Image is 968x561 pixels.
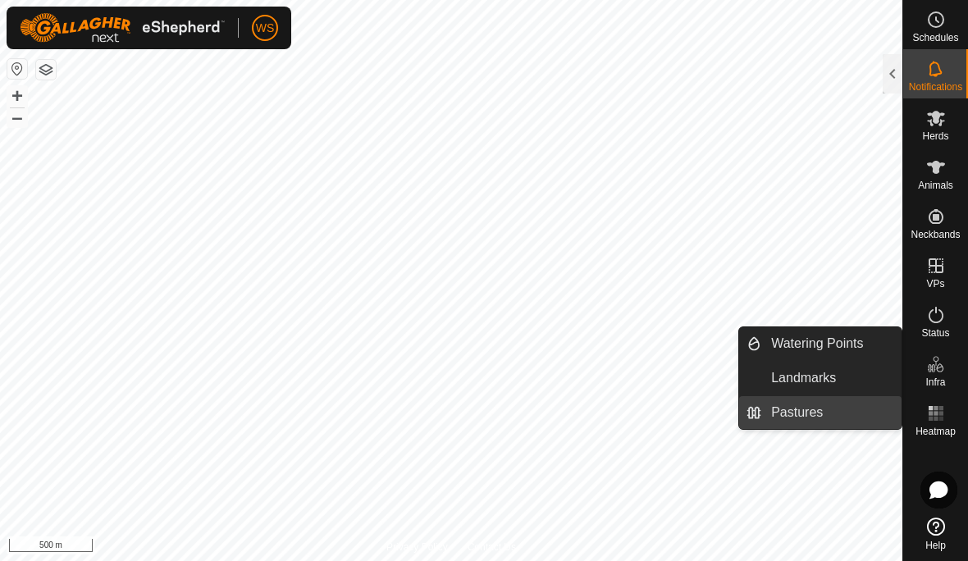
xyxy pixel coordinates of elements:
a: Landmarks [761,362,902,395]
span: Notifications [909,82,962,92]
span: Animals [918,180,953,190]
span: Heatmap [915,426,956,436]
span: Herds [922,131,948,141]
span: WS [256,20,275,37]
button: Reset Map [7,59,27,79]
img: Gallagher Logo [20,13,225,43]
span: Neckbands [911,230,960,239]
a: Help [903,511,968,557]
span: Infra [925,377,945,387]
span: Watering Points [771,334,863,353]
span: Help [925,540,946,550]
button: + [7,86,27,106]
a: Contact Us [468,540,516,554]
li: Watering Points [739,327,902,360]
span: Schedules [912,33,958,43]
span: Pastures [771,403,823,422]
span: VPs [926,279,944,289]
li: Pastures [739,396,902,429]
button: – [7,107,27,127]
a: Privacy Policy [386,540,448,554]
span: Status [921,328,949,338]
li: Landmarks [739,362,902,395]
a: Pastures [761,396,902,429]
a: Watering Points [761,327,902,360]
span: Landmarks [771,368,836,388]
button: Map Layers [36,60,56,80]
